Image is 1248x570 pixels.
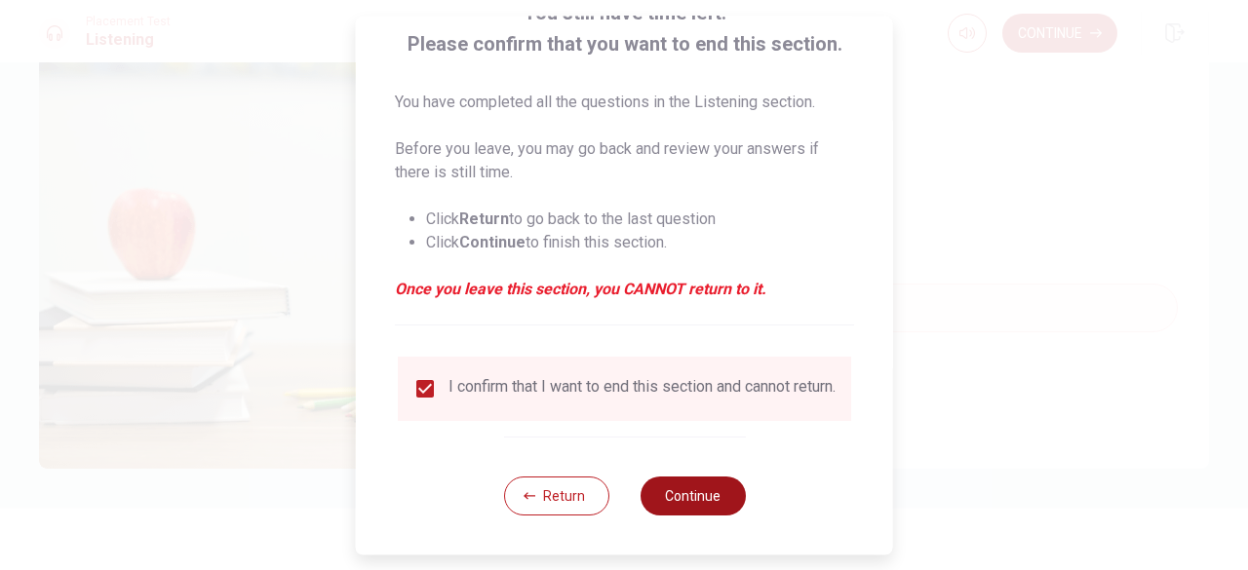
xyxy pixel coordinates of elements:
[640,476,745,515] button: Continue
[503,476,608,515] button: Return
[395,278,854,301] em: Once you leave this section, you CANNOT return to it.
[395,91,854,114] p: You have completed all the questions in the Listening section.
[426,231,854,254] li: Click to finish this section.
[448,377,836,400] div: I confirm that I want to end this section and cannot return.
[426,208,854,231] li: Click to go back to the last question
[459,209,509,228] strong: Return
[395,137,854,184] p: Before you leave, you may go back and review your answers if there is still time.
[459,233,526,251] strong: Continue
